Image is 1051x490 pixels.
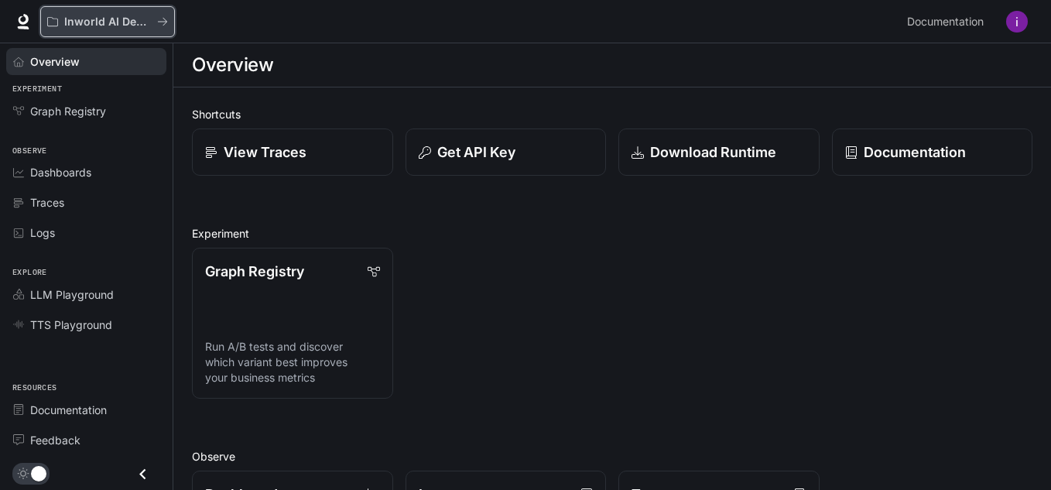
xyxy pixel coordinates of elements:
[192,50,273,81] h1: Overview
[205,339,380,385] p: Run A/B tests and discover which variant best improves your business metrics
[832,128,1033,176] a: Documentation
[30,317,112,333] span: TTS Playground
[30,224,55,241] span: Logs
[901,6,995,37] a: Documentation
[6,396,166,423] a: Documentation
[864,142,966,163] p: Documentation
[192,225,1032,242] h2: Experiment
[30,286,114,303] span: LLM Playground
[907,12,984,32] span: Documentation
[224,142,306,163] p: View Traces
[192,248,393,399] a: Graph RegistryRun A/B tests and discover which variant best improves your business metrics
[30,53,80,70] span: Overview
[31,464,46,481] span: Dark mode toggle
[30,432,80,448] span: Feedback
[30,103,106,119] span: Graph Registry
[1006,11,1028,33] img: User avatar
[6,219,166,246] a: Logs
[6,281,166,308] a: LLM Playground
[192,448,1032,464] h2: Observe
[1001,6,1032,37] button: User avatar
[6,159,166,186] a: Dashboards
[192,128,393,176] a: View Traces
[6,427,166,454] a: Feedback
[618,128,820,176] a: Download Runtime
[6,189,166,216] a: Traces
[650,142,776,163] p: Download Runtime
[6,98,166,125] a: Graph Registry
[6,48,166,75] a: Overview
[30,402,107,418] span: Documentation
[40,6,175,37] button: All workspaces
[406,128,607,176] button: Get API Key
[437,142,515,163] p: Get API Key
[30,164,91,180] span: Dashboards
[192,106,1032,122] h2: Shortcuts
[205,261,304,282] p: Graph Registry
[30,194,64,211] span: Traces
[125,458,160,490] button: Close drawer
[64,15,151,29] p: Inworld AI Demos
[6,311,166,338] a: TTS Playground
